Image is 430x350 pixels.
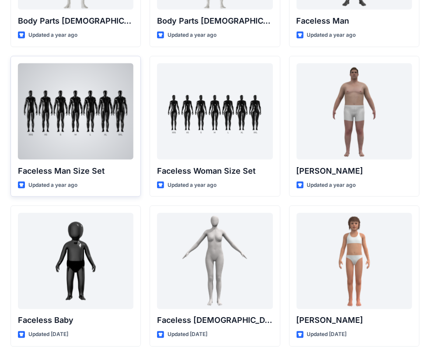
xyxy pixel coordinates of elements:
p: Faceless Woman Size Set [157,165,273,177]
p: Updated a year ago [28,181,77,190]
p: Faceless Man [297,15,412,27]
a: Joseph [297,63,412,160]
p: Updated [DATE] [28,330,68,339]
p: Faceless Baby [18,315,133,327]
p: Faceless Man Size Set [18,165,133,177]
p: Updated a year ago [307,31,356,40]
a: Emily [297,213,412,309]
p: Updated [DATE] [307,330,347,339]
p: Updated a year ago [168,31,217,40]
p: [PERSON_NAME] [297,165,412,177]
p: Body Parts [DEMOGRAPHIC_DATA] [157,15,273,27]
p: Updated a year ago [28,31,77,40]
p: Faceless [DEMOGRAPHIC_DATA] CN Lite [157,315,273,327]
p: [PERSON_NAME] [297,315,412,327]
p: Body Parts [DEMOGRAPHIC_DATA] [18,15,133,27]
a: Faceless Woman Size Set [157,63,273,160]
a: Faceless Female CN Lite [157,213,273,309]
p: Updated a year ago [168,181,217,190]
a: Faceless Baby [18,213,133,309]
a: Faceless Man Size Set [18,63,133,160]
p: Updated a year ago [307,181,356,190]
p: Updated [DATE] [168,330,207,339]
